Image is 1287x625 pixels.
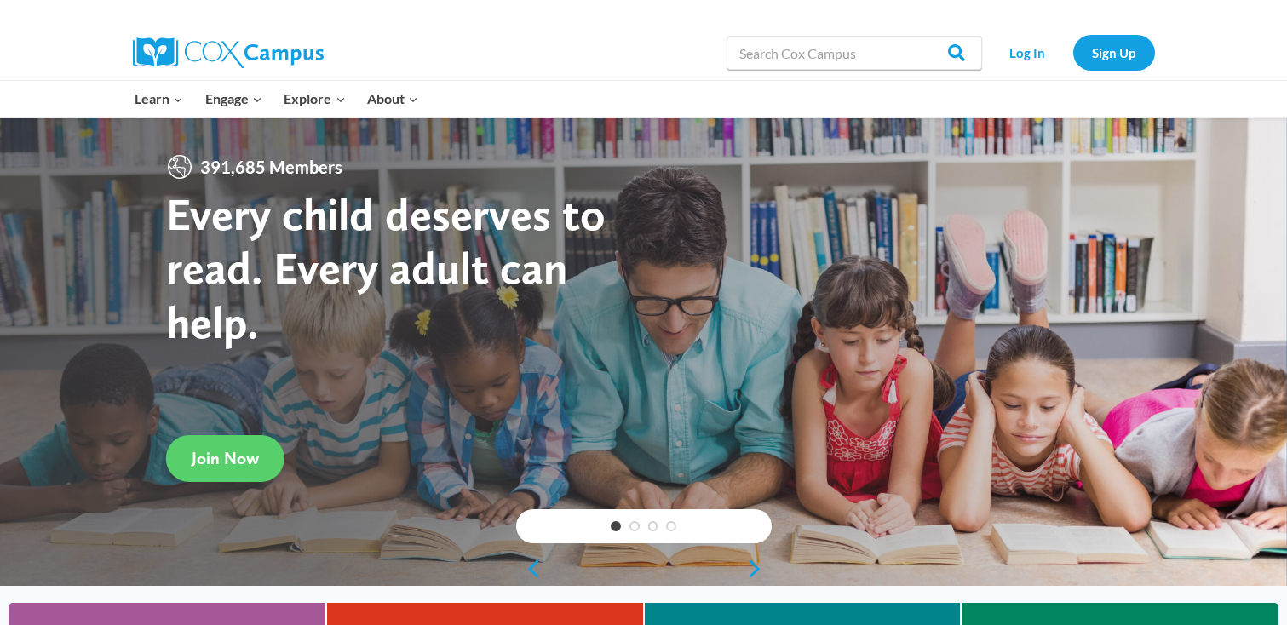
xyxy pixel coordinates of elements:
[192,448,259,468] span: Join Now
[991,35,1155,70] nav: Secondary Navigation
[367,88,418,110] span: About
[166,435,284,482] a: Join Now
[133,37,324,68] img: Cox Campus
[746,559,772,579] a: next
[284,88,345,110] span: Explore
[205,88,262,110] span: Engage
[1073,35,1155,70] a: Sign Up
[193,153,349,181] span: 391,685 Members
[124,81,429,117] nav: Primary Navigation
[516,552,772,586] div: content slider buttons
[166,186,606,348] strong: Every child deserves to read. Every adult can help.
[629,521,640,531] a: 2
[516,559,542,579] a: previous
[727,36,982,70] input: Search Cox Campus
[135,88,183,110] span: Learn
[611,521,621,531] a: 1
[991,35,1065,70] a: Log In
[648,521,658,531] a: 3
[666,521,676,531] a: 4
